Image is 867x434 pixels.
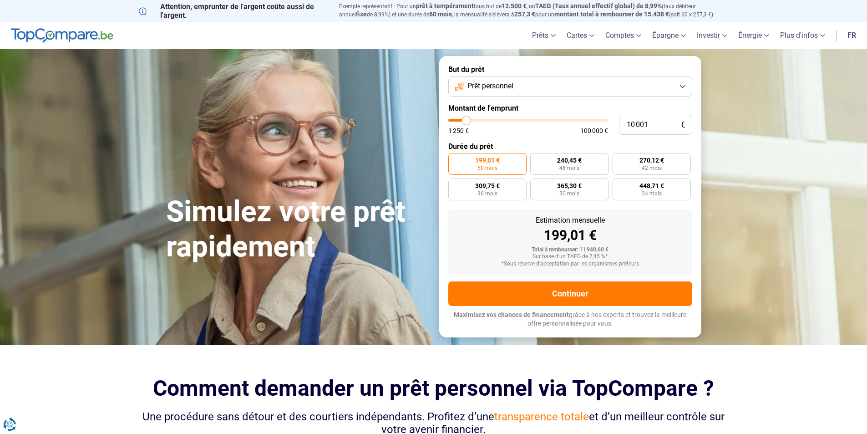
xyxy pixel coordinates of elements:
span: 100 000 € [580,128,608,134]
label: But du prêt [448,65,692,74]
span: 60 mois [477,165,497,171]
a: Cartes [561,22,600,49]
a: Plus d'infos [775,22,831,49]
div: 199,01 € [456,229,685,242]
p: grâce à nos experts et trouvez la meilleure offre personnalisée pour vous. [448,311,692,328]
p: Attention, emprunter de l'argent coûte aussi de l'argent. [139,2,328,20]
span: 42 mois [642,165,662,171]
span: 60 mois [429,10,452,18]
span: transparence totale [494,410,589,423]
span: 12.500 € [502,2,527,10]
div: *Sous réserve d'acceptation par les organismes prêteurs [456,261,685,267]
span: 257,3 € [514,10,535,18]
span: 240,45 € [557,157,582,163]
span: prêt à tempérament [416,2,474,10]
span: Prêt personnel [467,81,513,91]
label: Durée du prêt [448,142,692,151]
button: Continuer [448,281,692,306]
span: 48 mois [559,165,579,171]
h1: Simulez votre prêt rapidement [166,194,428,265]
div: Total à rembourser: 11 940,60 € [456,247,685,253]
span: 270,12 € [639,157,664,163]
span: 36 mois [477,191,497,196]
a: Énergie [733,22,775,49]
div: Estimation mensuelle [456,217,685,224]
span: Maximisez vos chances de financement [454,311,569,318]
span: € [681,121,685,129]
a: fr [842,22,862,49]
span: 365,30 € [557,183,582,189]
span: fixe [356,10,367,18]
img: TopCompare [11,28,113,43]
label: Montant de l'emprunt [448,104,692,112]
span: montant total à rembourser de 15.438 € [554,10,669,18]
a: Prêts [527,22,561,49]
span: 1 250 € [448,128,469,134]
span: 309,75 € [475,183,500,189]
span: 199,01 € [475,157,500,163]
span: TAEG (Taux annuel effectif global) de 8,99% [535,2,662,10]
p: Exemple représentatif : Pour un tous but de , un (taux débiteur annuel de 8,99%) et une durée de ... [339,2,729,19]
a: Comptes [600,22,647,49]
span: 448,71 € [639,183,664,189]
a: Épargne [647,22,691,49]
span: 24 mois [642,191,662,196]
button: Prêt personnel [448,77,692,97]
span: 30 mois [559,191,579,196]
a: Investir [691,22,733,49]
div: Sur base d'un TAEG de 7,45 %* [456,254,685,260]
h2: Comment demander un prêt personnel via TopCompare ? [139,376,729,401]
